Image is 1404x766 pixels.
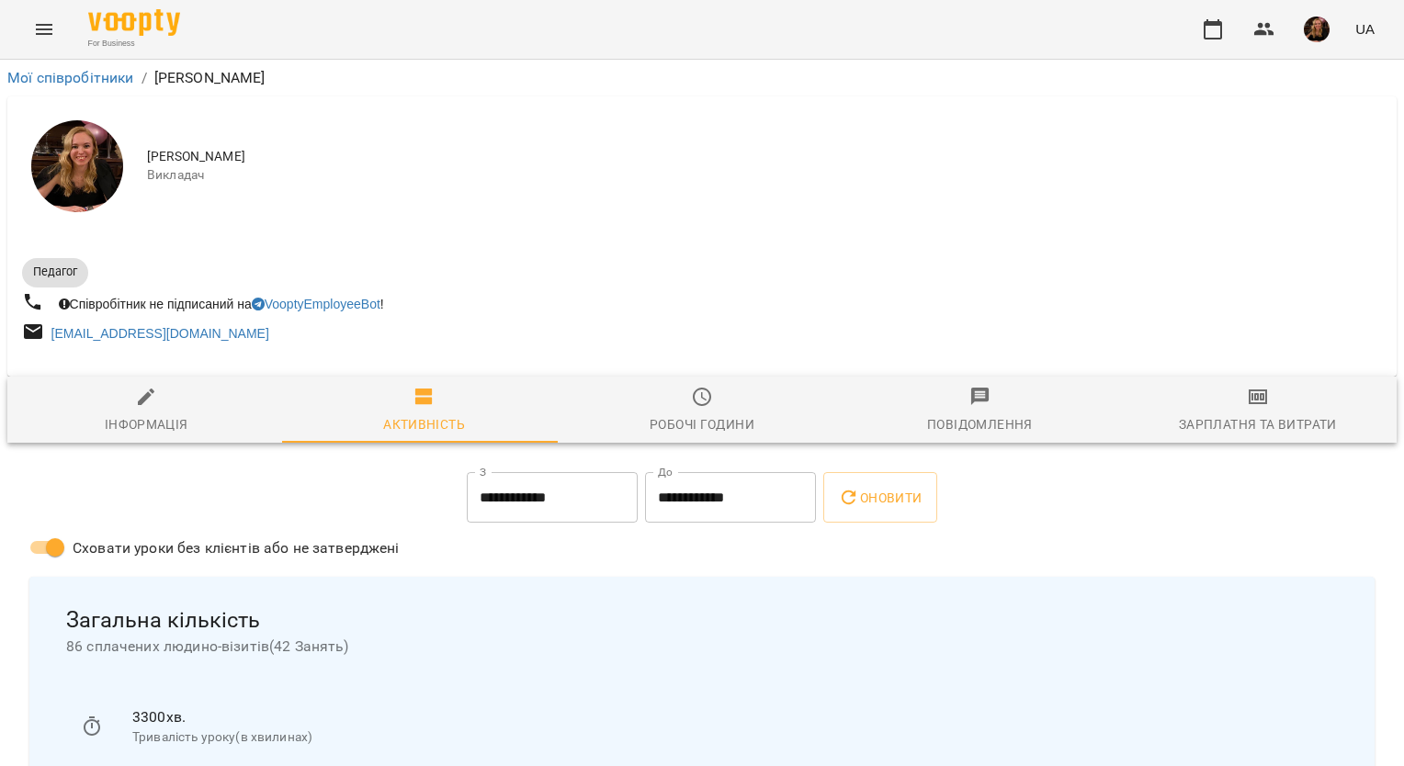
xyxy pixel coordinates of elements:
span: Оновити [838,487,922,509]
div: Робочі години [650,413,754,435]
p: 3300 хв. [132,706,1323,728]
span: 86 сплачених людино-візитів ( 42 Занять ) [66,636,1338,658]
p: [PERSON_NAME] [154,67,266,89]
span: Загальна кількість [66,606,1338,635]
span: Сховати уроки без клієнтів або не затверджені [73,537,400,559]
p: Тривалість уроку(в хвилинах) [132,728,1323,747]
a: VooptyEmployeeBot [252,297,380,311]
img: 019b2ef03b19e642901f9fba5a5c5a68.jpg [1304,17,1330,42]
div: Зарплатня та Витрати [1179,413,1337,435]
span: [PERSON_NAME] [147,148,1382,166]
span: Педагог [22,264,88,280]
div: Інформація [105,413,188,435]
img: Завада Аня [31,120,123,212]
button: UA [1348,12,1382,46]
a: [EMAIL_ADDRESS][DOMAIN_NAME] [51,326,269,341]
span: UA [1355,19,1375,39]
div: Активність [383,413,465,435]
div: Співробітник не підписаний на ! [55,291,388,317]
button: Menu [22,7,66,51]
img: Voopty Logo [88,9,180,36]
span: For Business [88,38,180,50]
button: Оновити [823,472,936,524]
span: Викладач [147,166,1382,185]
li: / [142,67,147,89]
div: Повідомлення [927,413,1033,435]
a: Мої співробітники [7,69,134,86]
nav: breadcrumb [7,67,1397,89]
